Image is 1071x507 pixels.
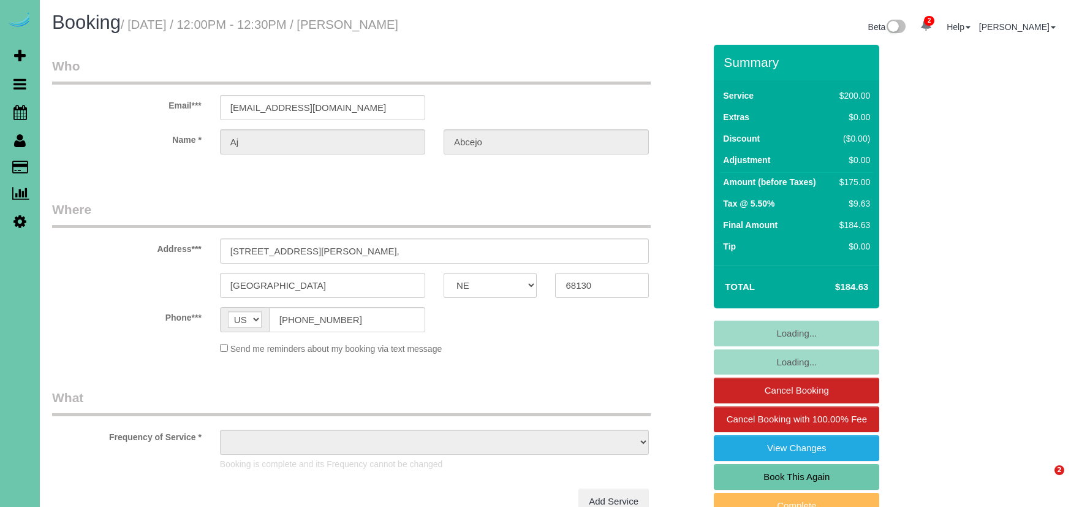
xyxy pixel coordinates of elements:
a: Beta [868,22,906,32]
label: Adjustment [723,154,770,166]
div: $184.63 [834,219,870,231]
legend: Where [52,200,651,228]
div: $9.63 [834,197,870,210]
img: Automaid Logo [7,12,32,29]
a: 2 [914,12,938,39]
legend: Who [52,57,651,85]
a: Cancel Booking with 100.00% Fee [714,406,879,432]
span: Booking [52,12,121,33]
span: Send me reminders about my booking via text message [230,344,442,354]
label: Service [723,90,754,102]
a: Cancel Booking [714,378,879,403]
a: Book This Again [714,464,879,490]
a: [PERSON_NAME] [979,22,1056,32]
label: Discount [723,132,760,145]
h4: $184.63 [798,282,868,292]
label: Name * [43,129,211,146]
small: / [DATE] / 12:00PM - 12:30PM / [PERSON_NAME] [121,18,398,31]
label: Final Amount [723,219,778,231]
strong: Total [725,281,755,292]
label: Tax @ 5.50% [723,197,774,210]
label: Frequency of Service * [43,427,211,443]
h3: Summary [724,55,873,69]
p: Booking is complete and its Frequency cannot be changed [220,458,649,470]
div: $0.00 [834,111,870,123]
div: $200.00 [834,90,870,102]
img: New interface [885,20,906,36]
div: $0.00 [834,240,870,253]
label: Extras [723,111,749,123]
label: Amount (before Taxes) [723,176,816,188]
a: Help [947,22,971,32]
iframe: Intercom live chat [1029,465,1059,495]
span: 2 [1054,465,1064,475]
div: $175.00 [834,176,870,188]
label: Tip [723,240,736,253]
div: $0.00 [834,154,870,166]
a: View Changes [714,435,879,461]
span: 2 [924,16,934,26]
legend: What [52,389,651,416]
span: Cancel Booking with 100.00% Fee [727,414,867,424]
div: ($0.00) [834,132,870,145]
